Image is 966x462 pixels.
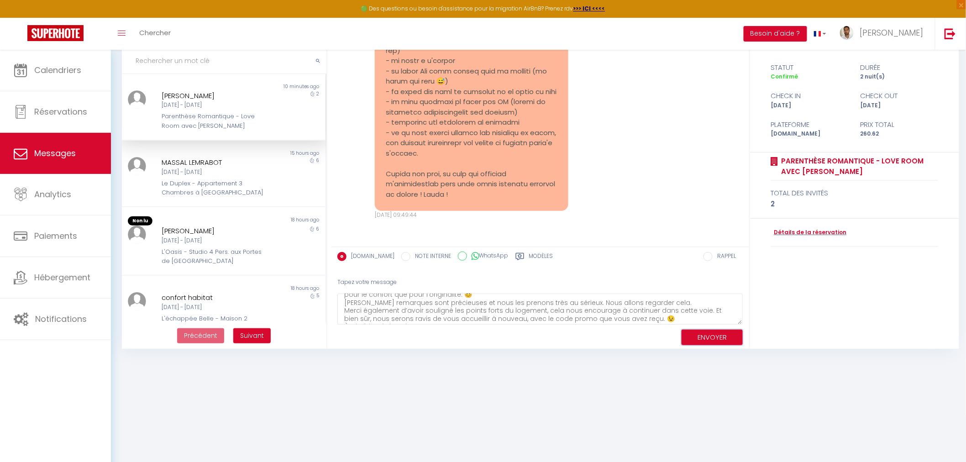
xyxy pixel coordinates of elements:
div: [DATE] - [DATE] [162,236,268,245]
div: [DATE] 09:49:44 [375,211,568,220]
div: MASSAL LEMRABOT [162,157,268,168]
span: Suivant [240,331,264,340]
div: total des invités [771,188,938,199]
span: Confirmé [771,73,798,80]
div: L'échappée Belle - Maison 2 Chambres à [GEOGRAPHIC_DATA] [162,314,268,333]
span: Messages [34,147,76,159]
div: durée [855,62,945,73]
div: [DATE] [855,101,945,110]
a: Détails de la réservation [771,228,846,237]
span: Réservations [34,106,87,117]
div: 2 nuit(s) [855,73,945,81]
label: RAPPEL [713,252,736,262]
button: Next [233,328,271,344]
span: 5 [317,292,320,299]
img: ... [128,226,146,244]
span: [PERSON_NAME] [860,27,924,38]
div: 10 minutes ago [224,83,325,90]
span: 2 [317,90,320,97]
div: [DATE] - [DATE] [162,101,268,110]
div: Prix total [855,119,945,130]
img: ... [840,26,854,40]
span: Hébergement [34,272,90,283]
div: [DATE] - [DATE] [162,168,268,177]
div: [PERSON_NAME] [162,90,268,101]
span: Calendriers [34,64,81,76]
label: WhatsApp [467,252,509,262]
span: Notifications [35,313,87,325]
img: ... [128,292,146,310]
span: 6 [316,157,320,164]
div: statut [765,62,855,73]
input: Rechercher un mot clé [122,48,326,74]
span: Analytics [34,189,71,200]
a: Chercher [132,18,178,50]
label: NOTE INTERNE [410,252,451,262]
img: ... [128,90,146,109]
div: [DATE] - [DATE] [162,303,268,312]
div: Le Duplex - Appartement 3 Chambres à [GEOGRAPHIC_DATA] [162,179,268,198]
div: 15 hours ago [224,150,325,157]
div: [PERSON_NAME] [162,226,268,236]
a: Parenthèse Romantique - Love Room avec [PERSON_NAME] [778,156,938,177]
span: 6 [316,226,320,232]
a: >>> ICI <<<< [573,5,605,12]
img: Super Booking [27,25,84,41]
div: check out [855,90,945,101]
div: 18 hours ago [224,216,325,226]
div: Plateforme [765,119,855,130]
a: ... [PERSON_NAME] [833,18,935,50]
img: logout [945,28,956,39]
div: Tapez votre message [337,271,743,294]
span: Précédent [184,331,217,340]
button: Previous [177,328,224,344]
div: check in [765,90,855,101]
span: Paiements [34,230,77,241]
div: [DOMAIN_NAME] [765,130,855,138]
div: 2 [771,199,938,210]
img: ... [128,157,146,175]
span: Chercher [139,28,171,37]
button: Besoin d'aide ? [744,26,807,42]
button: ENVOYER [682,330,743,346]
label: [DOMAIN_NAME] [346,252,394,262]
div: 18 hours ago [224,285,325,292]
div: Parenthèse Romantique - Love Room avec [PERSON_NAME] [162,112,268,131]
div: 260.62 [855,130,945,138]
div: confort habitat [162,292,268,303]
div: [DATE] [765,101,855,110]
div: L'Oasis - Studio 4 Pers. aux Portes de [GEOGRAPHIC_DATA] [162,247,268,266]
span: Non lu [128,216,152,226]
label: Modèles [529,252,553,263]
